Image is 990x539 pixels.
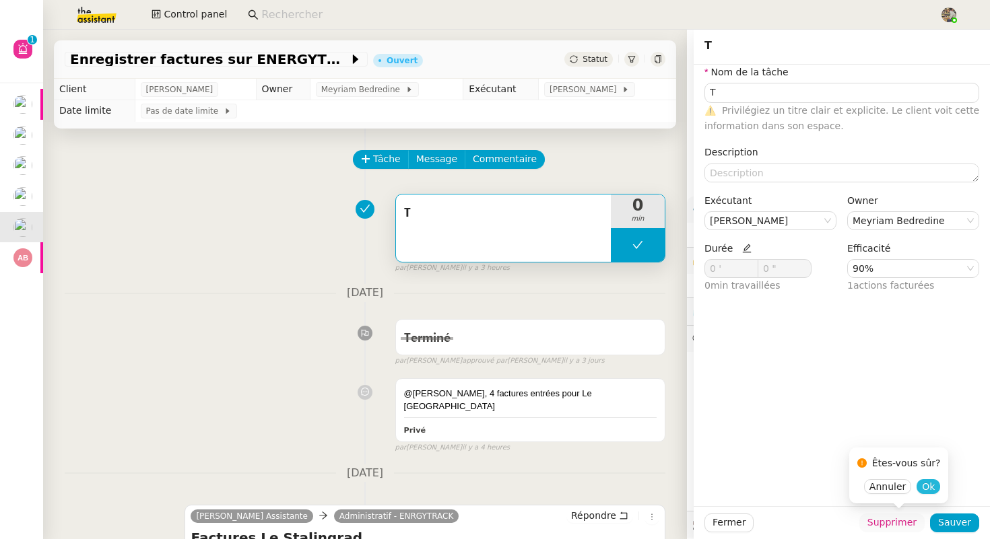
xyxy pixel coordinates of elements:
span: ⚙️ [692,202,762,217]
span: Durée [704,243,733,254]
button: Supprimer [859,513,925,532]
span: 🔐 [692,253,780,268]
button: Ok [917,479,940,494]
input: Rechercher [261,6,926,24]
span: par [395,355,407,367]
span: Statut [583,55,607,64]
span: approuvé par [462,355,507,367]
span: [PERSON_NAME] [550,83,622,96]
img: users%2FHIWaaSoTa5U8ssS5t403NQMyZZE3%2Favatar%2Fa4be050e-05fa-4f28-bbe7-e7e8e4788720 [13,218,32,237]
button: Control panel [143,5,235,24]
span: [DATE] [336,464,394,482]
span: Commentaire [473,151,537,167]
span: min [611,213,665,225]
span: ⚠️ [704,105,716,116]
span: Control panel [164,7,227,22]
span: ⏲️ [692,306,859,316]
div: Êtes-vous sûr? [872,456,941,471]
img: users%2FHIWaaSoTa5U8ssS5t403NQMyZZE3%2Favatar%2Fa4be050e-05fa-4f28-bbe7-e7e8e4788720 [13,156,32,175]
span: 0 [611,197,665,213]
span: min travaillées [711,280,781,291]
small: [PERSON_NAME] [395,442,510,454]
nz-select-item: Meyriam Bedredine [853,212,974,229]
span: Efficacité [847,243,890,254]
span: T [704,39,712,52]
button: Fermer [704,513,754,532]
img: svg [13,248,32,267]
button: Répondre [566,508,633,523]
label: Nom de la tâche [704,67,789,77]
span: Terminé [404,332,451,345]
a: Administratif - ENRGYTRACK [334,510,459,522]
span: actions facturées [853,280,934,291]
label: Description [704,147,758,157]
td: Owner [256,79,310,100]
td: Client [54,79,135,100]
input: Nom [704,83,979,102]
span: il y a 3 heures [462,262,510,274]
div: 🕵️Autres demandes en cours 7 [687,511,990,538]
td: Date limite [54,100,135,122]
span: Tâche [373,151,401,167]
small: [PERSON_NAME] [395,262,510,274]
img: users%2FDCmYZYlyM0RnX2UwTikztvhj37l1%2Favatar%2F1649536894322.jpeg [13,187,32,206]
span: Répondre [571,509,616,522]
span: T [404,203,603,223]
input: 0 sec [758,260,811,277]
span: Annuler [869,480,906,493]
span: Meyriam Bedredine [321,83,405,96]
span: Privilégiez un titre clair et explicite. Le client voit cette information dans son espace. [704,105,979,131]
td: Exécutant [463,79,539,100]
span: Pas de date limite [146,104,224,118]
span: Enregistrer factures sur ENERGYTRACK [70,52,349,66]
button: Message [408,150,465,169]
span: par [395,442,407,454]
p: 1 [30,35,35,47]
div: @[PERSON_NAME], 4 factures entrées pour Le [GEOGRAPHIC_DATA] [404,387,657,413]
span: [DATE] [336,284,394,302]
nz-select-item: 90% [853,260,974,277]
button: Sauver [930,513,979,532]
input: 0 min [705,260,758,277]
div: Ouvert [387,57,418,65]
span: 0 [704,280,781,291]
span: 💬 [692,333,803,344]
span: 🕵️ [692,519,861,530]
img: 388bd129-7e3b-4cb1-84b4-92a3d763e9b7 [942,7,956,22]
div: ⚙️Procédures [687,196,990,223]
span: par [395,262,407,274]
span: [PERSON_NAME] [146,83,213,96]
span: Fermer [713,515,746,530]
span: Supprimer [867,515,917,530]
img: users%2FAXgjBsdPtrYuxuZvIJjRexEdqnq2%2Favatar%2F1599931753966.jpeg [13,126,32,145]
button: Tâche [353,150,409,169]
span: Sauver [938,515,971,530]
span: il y a 4 heures [462,442,510,454]
button: Annuler [864,479,911,494]
div: ⏲️Tâches 39:50 38actions [687,298,990,324]
button: Commentaire [465,150,545,169]
small: [PERSON_NAME] [PERSON_NAME] [395,355,605,367]
div: 💬Commentaires 2 [687,326,990,352]
label: Exécutant [704,195,752,206]
img: users%2FHIWaaSoTa5U8ssS5t403NQMyZZE3%2Favatar%2Fa4be050e-05fa-4f28-bbe7-e7e8e4788720 [13,95,32,114]
span: Message [416,151,457,167]
span: il y a 3 jours [563,355,604,367]
nz-badge-sup: 1 [28,35,37,44]
span: Ok [922,480,935,493]
label: Owner [847,195,878,206]
div: 🔐Données client [687,248,990,274]
nz-select-item: Coralie Bordas [710,212,831,229]
b: Privé [404,426,426,435]
span: 1 [847,280,934,291]
a: [PERSON_NAME] Assistante [191,510,313,522]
